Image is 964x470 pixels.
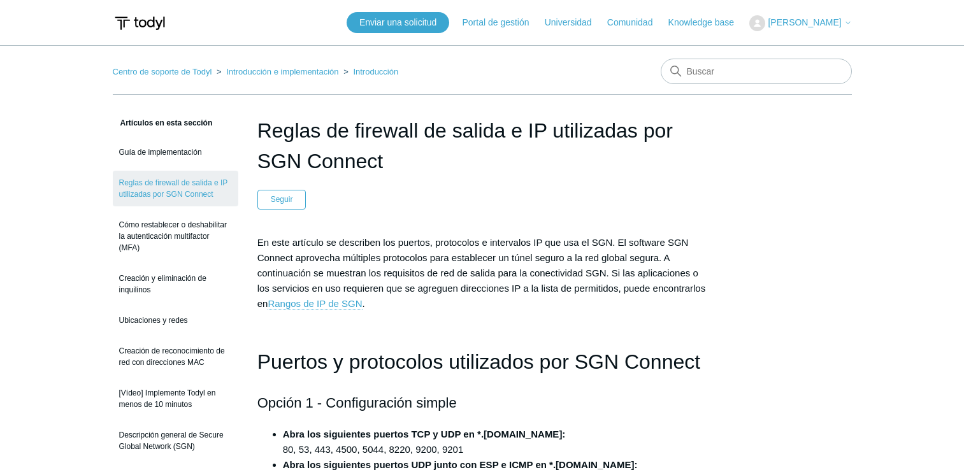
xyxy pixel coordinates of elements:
[113,118,213,127] span: Artículos en esta sección
[226,67,338,76] a: Introducción e implementación
[749,15,851,31] button: [PERSON_NAME]
[768,17,841,27] span: [PERSON_NAME]
[113,67,212,76] a: Centro de soporte de Todyl
[113,308,238,332] a: Ubicaciones y redes
[545,16,605,29] a: Universidad
[257,392,707,414] h2: Opción 1 - Configuración simple
[341,67,398,76] li: Getting Started
[257,115,707,176] h1: Outbound Firewall Rules and IPs used by SGN Connect
[113,381,238,417] a: [Vídeo] Implemente Todyl en menos de 10 minutos
[214,67,341,76] li: Getting Started and Deployment
[257,190,306,209] button: Seguir artículo
[113,339,238,374] a: Creación de reconocimiento de red con direcciones MAC
[347,12,449,33] a: Enviar una solicitud
[113,423,238,459] a: Descripción general de Secure Global Network (SGN)
[283,429,566,455] font: 80, 53, 443, 4500, 5044, 8220, 9200, 9201
[661,59,852,84] input: Buscar
[283,429,566,439] strong: Abra los siguientes puertos TCP y UDP en *.[DOMAIN_NAME]:
[113,140,238,164] a: Guía de implementación
[113,266,238,302] a: Creación y eliminación de inquilinos
[113,171,238,206] a: Reglas de firewall de salida e IP utilizadas por SGN Connect
[462,16,542,29] a: Portal de gestión
[257,346,707,378] h1: Puertos y protocolos utilizados por SGN Connect
[113,67,215,76] li: Todyl Support Center
[353,67,398,76] a: Introducción
[668,16,747,29] a: Knowledge base
[257,237,705,310] span: En este artículo se describen los puertos, protocolos e intervalos IP que usa el SGN. El software...
[607,16,666,29] a: Comunidad
[283,459,638,470] strong: Abra los siguientes puertos UDP junto con ESP e ICMP en *.[DOMAIN_NAME]:
[113,11,167,35] img: Página de inicio del Centro de ayuda del Centro de soporte de Todyl
[113,213,238,260] a: Cómo restablecer o deshabilitar la autenticación multifactor (MFA)
[268,298,362,310] a: Rangos de IP de SGN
